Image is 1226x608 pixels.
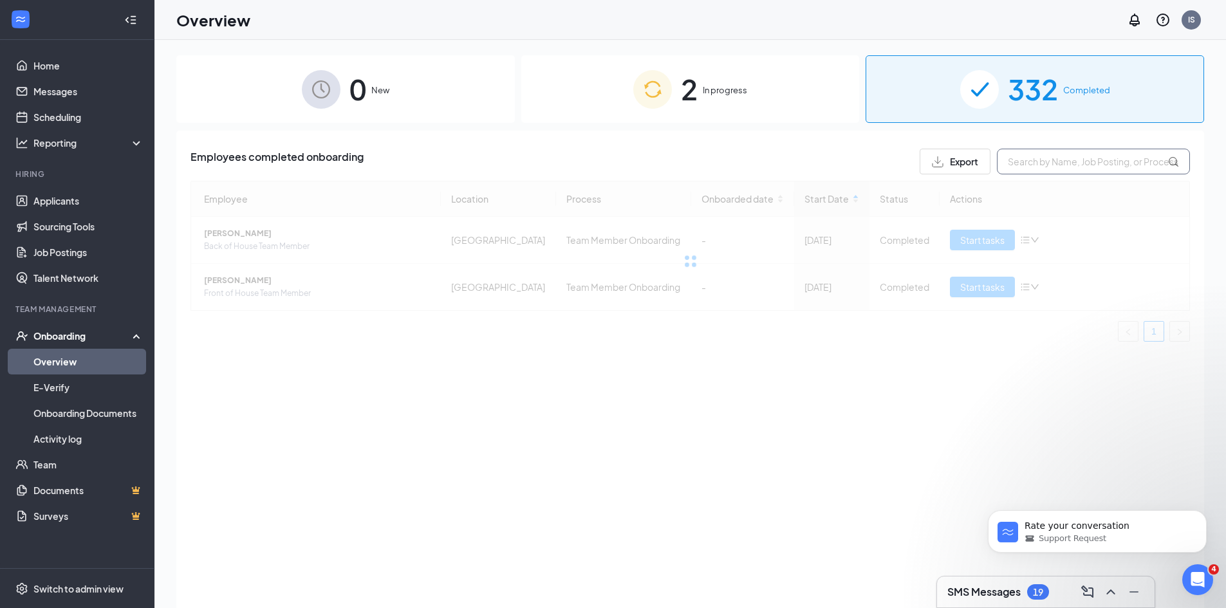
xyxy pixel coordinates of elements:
[33,214,144,239] a: Sourcing Tools
[33,452,144,477] a: Team
[33,136,144,149] div: Reporting
[190,149,364,174] span: Employees completed onboarding
[1033,587,1043,598] div: 19
[1063,84,1110,97] span: Completed
[33,349,144,374] a: Overview
[33,374,144,400] a: E-Verify
[1155,12,1171,28] svg: QuestionInfo
[947,585,1021,599] h3: SMS Messages
[1127,12,1142,28] svg: Notifications
[1080,584,1095,600] svg: ComposeMessage
[1188,14,1195,25] div: IS
[33,53,144,78] a: Home
[1103,584,1119,600] svg: ChevronUp
[33,239,144,265] a: Job Postings
[176,9,250,31] h1: Overview
[1101,582,1121,602] button: ChevronUp
[33,400,144,426] a: Onboarding Documents
[33,329,133,342] div: Onboarding
[33,78,144,104] a: Messages
[15,329,28,342] svg: UserCheck
[950,157,978,166] span: Export
[1124,582,1144,602] button: Minimize
[124,14,137,26] svg: Collapse
[15,136,28,149] svg: Analysis
[33,265,144,291] a: Talent Network
[681,67,698,111] span: 2
[33,188,144,214] a: Applicants
[33,582,124,595] div: Switch to admin view
[1126,584,1142,600] svg: Minimize
[14,13,27,26] svg: WorkstreamLogo
[15,304,141,315] div: Team Management
[371,84,389,97] span: New
[969,483,1226,573] iframe: Intercom notifications message
[349,67,366,111] span: 0
[1209,564,1219,575] span: 4
[33,104,144,130] a: Scheduling
[1182,564,1213,595] iframe: Intercom live chat
[15,582,28,595] svg: Settings
[33,477,144,503] a: DocumentsCrown
[920,149,990,174] button: Export
[15,169,141,180] div: Hiring
[33,426,144,452] a: Activity log
[703,84,747,97] span: In progress
[1077,582,1098,602] button: ComposeMessage
[997,149,1190,174] input: Search by Name, Job Posting, or Process
[33,503,144,529] a: SurveysCrown
[1008,67,1058,111] span: 332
